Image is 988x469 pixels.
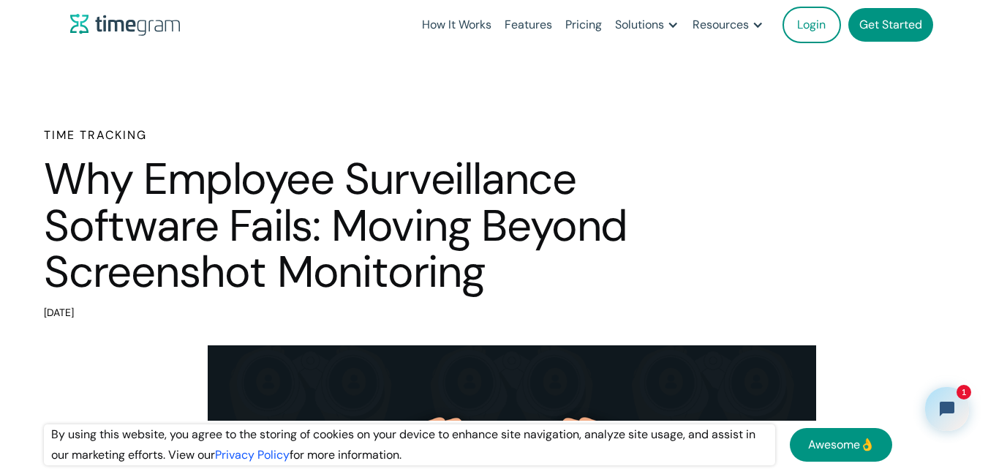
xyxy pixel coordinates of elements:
[693,15,749,35] div: Resources
[615,15,664,35] div: Solutions
[848,8,933,42] a: Get Started
[44,156,658,296] h1: Why Employee Surveillance Software Fails: Moving Beyond Screenshot Monitoring
[44,424,775,465] div: By using this website, you agree to the storing of cookies on your device to enhance site navigat...
[790,428,892,462] a: Awesome👌
[783,7,841,43] a: Login
[44,303,658,323] div: [DATE]
[44,127,658,144] h6: Time Tracking
[913,375,981,443] iframe: Tidio Chat
[215,447,290,462] a: Privacy Policy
